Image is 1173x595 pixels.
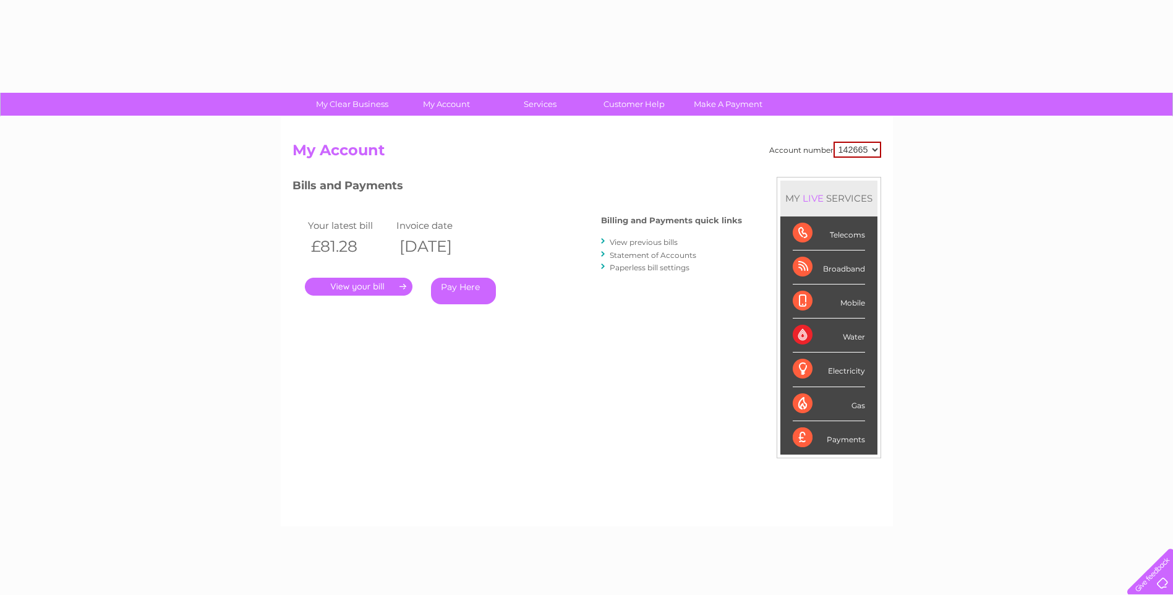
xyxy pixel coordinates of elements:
div: Gas [793,387,865,421]
a: View previous bills [610,238,678,247]
h4: Billing and Payments quick links [601,216,742,225]
a: Customer Help [583,93,685,116]
a: Paperless bill settings [610,263,689,272]
div: LIVE [800,192,826,204]
a: . [305,278,412,296]
h2: My Account [292,142,881,165]
th: £81.28 [305,234,394,259]
h3: Bills and Payments [292,177,742,199]
div: Mobile [793,285,865,319]
div: MY SERVICES [780,181,877,216]
div: Payments [793,421,865,455]
a: Services [489,93,591,116]
a: Pay Here [431,278,496,304]
a: My Account [395,93,497,116]
th: [DATE] [393,234,482,259]
a: Make A Payment [677,93,779,116]
a: My Clear Business [301,93,403,116]
td: Invoice date [393,217,482,234]
div: Water [793,319,865,353]
div: Broadband [793,250,865,285]
td: Your latest bill [305,217,394,234]
div: Telecoms [793,216,865,250]
a: Statement of Accounts [610,250,696,260]
div: Electricity [793,353,865,387]
div: Account number [769,142,881,158]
